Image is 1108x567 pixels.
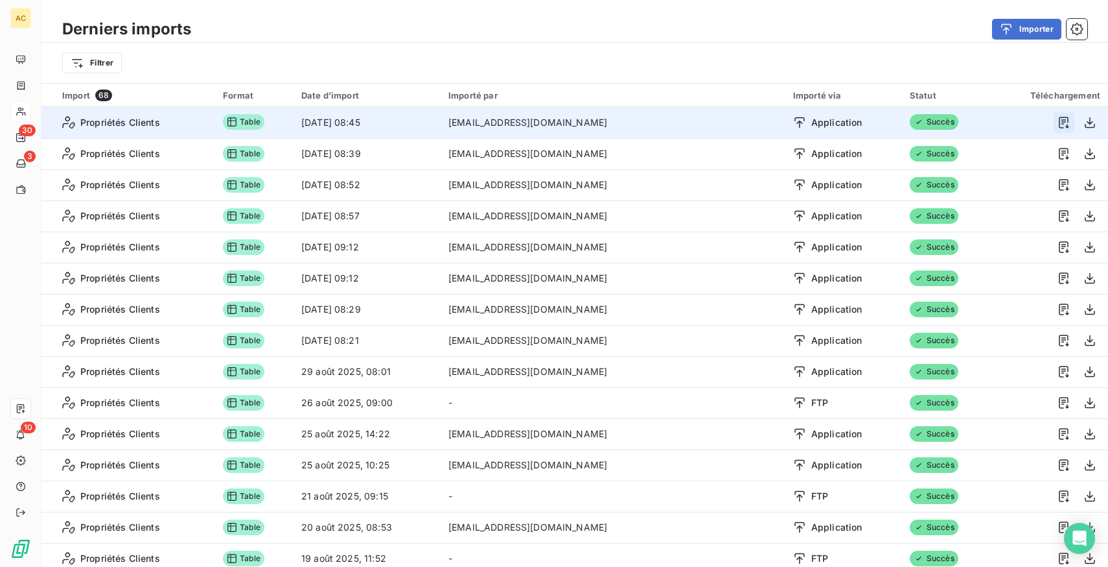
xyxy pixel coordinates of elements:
[294,232,441,263] td: [DATE] 09:12
[223,457,264,473] span: Table
[80,490,160,503] span: Propriétés Clients
[811,178,862,191] span: Application
[294,107,441,138] td: [DATE] 08:45
[811,303,862,316] span: Application
[294,294,441,325] td: [DATE] 08:29
[1064,523,1095,554] div: Open Intercom Messenger
[10,538,31,559] img: Logo LeanPay
[80,521,160,534] span: Propriétés Clients
[223,520,264,535] span: Table
[910,177,958,193] span: Succès
[21,422,36,433] span: 10
[80,303,160,316] span: Propriétés Clients
[294,450,441,481] td: 25 août 2025, 10:25
[910,457,958,473] span: Succès
[24,151,36,162] span: 3
[62,53,122,73] button: Filtrer
[223,90,286,101] div: Format
[223,146,264,162] span: Table
[223,177,264,193] span: Table
[80,552,160,565] span: Propriétés Clients
[910,395,958,411] span: Succès
[441,387,785,418] td: -
[448,90,778,101] div: Importé par
[793,90,894,101] div: Importé via
[80,210,160,223] span: Propriétés Clients
[910,364,958,380] span: Succès
[62,18,191,41] h3: Derniers imports
[294,169,441,200] td: [DATE] 08:52
[910,90,982,101] div: Statut
[441,512,785,543] td: [EMAIL_ADDRESS][DOMAIN_NAME]
[441,481,785,512] td: -
[811,334,862,347] span: Application
[80,116,160,129] span: Propriétés Clients
[294,200,441,232] td: [DATE] 08:57
[19,125,36,136] span: 30
[301,90,433,101] div: Date d’import
[223,551,264,566] span: Table
[80,147,160,160] span: Propriétés Clients
[441,294,785,325] td: [EMAIL_ADDRESS][DOMAIN_NAME]
[294,325,441,356] td: [DATE] 08:21
[910,489,958,504] span: Succès
[223,208,264,224] span: Table
[294,418,441,450] td: 25 août 2025, 14:22
[441,138,785,169] td: [EMAIL_ADDRESS][DOMAIN_NAME]
[294,356,441,387] td: 29 août 2025, 08:01
[223,426,264,442] span: Table
[910,208,958,224] span: Succès
[992,19,1061,40] button: Importer
[62,90,207,101] div: Import
[223,239,264,255] span: Table
[294,512,441,543] td: 20 août 2025, 08:53
[223,489,264,504] span: Table
[80,396,160,409] span: Propriétés Clients
[811,241,862,254] span: Application
[80,272,160,285] span: Propriétés Clients
[441,200,785,232] td: [EMAIL_ADDRESS][DOMAIN_NAME]
[998,90,1100,101] div: Téléchargement
[910,239,958,255] span: Succès
[441,107,785,138] td: [EMAIL_ADDRESS][DOMAIN_NAME]
[223,302,264,317] span: Table
[95,90,112,101] span: 68
[80,428,160,440] span: Propriétés Clients
[811,116,862,129] span: Application
[441,232,785,263] td: [EMAIL_ADDRESS][DOMAIN_NAME]
[10,8,31,29] div: AC
[223,114,264,130] span: Table
[811,521,862,534] span: Application
[811,428,862,440] span: Application
[223,333,264,348] span: Table
[910,551,958,566] span: Succès
[80,241,160,254] span: Propriétés Clients
[223,271,264,286] span: Table
[294,263,441,294] td: [DATE] 09:12
[80,334,160,347] span: Propriétés Clients
[441,325,785,356] td: [EMAIL_ADDRESS][DOMAIN_NAME]
[441,450,785,481] td: [EMAIL_ADDRESS][DOMAIN_NAME]
[910,114,958,130] span: Succès
[223,395,264,411] span: Table
[811,147,862,160] span: Application
[811,490,828,503] span: FTP
[910,333,958,348] span: Succès
[80,459,160,472] span: Propriétés Clients
[910,146,958,162] span: Succès
[811,459,862,472] span: Application
[811,210,862,223] span: Application
[910,302,958,317] span: Succès
[441,169,785,200] td: [EMAIL_ADDRESS][DOMAIN_NAME]
[441,263,785,294] td: [EMAIL_ADDRESS][DOMAIN_NAME]
[910,520,958,535] span: Succès
[811,272,862,285] span: Application
[441,418,785,450] td: [EMAIL_ADDRESS][DOMAIN_NAME]
[811,365,862,378] span: Application
[441,356,785,387] td: [EMAIL_ADDRESS][DOMAIN_NAME]
[294,138,441,169] td: [DATE] 08:39
[811,396,828,409] span: FTP
[910,271,958,286] span: Succès
[294,481,441,512] td: 21 août 2025, 09:15
[910,426,958,442] span: Succès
